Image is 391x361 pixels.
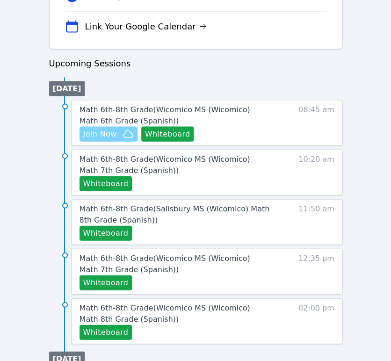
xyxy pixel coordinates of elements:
button: Whiteboard [80,325,132,339]
a: Math 6th-8th Grade(Salisbury MS (Wicomico) Math 8th Grade (Spanish)) [80,203,271,225]
span: 12:35 pm [298,253,334,290]
span: Math 6th-8th Grade ( Wicomico MS (Wicomico) Math 7th Grade (Spanish) ) [80,154,250,174]
span: Join Now [83,128,117,139]
span: 08:45 am [298,104,334,141]
span: 10:20 am [298,153,334,191]
a: Math 6th-8th Grade(Wicomico MS (Wicomico) Math 6th Grade (Spanish)) [80,104,271,126]
li: [DATE] [49,81,85,96]
span: Math 6th-8th Grade ( Salisbury MS (Wicomico) Math 8th Grade (Spanish) ) [80,204,270,224]
a: Math 6th-8th Grade(Wicomico MS (Wicomico) Math 7th Grade (Spanish)) [80,153,271,176]
span: 02:00 pm [298,302,334,339]
button: Whiteboard [141,126,194,141]
a: Math 6th-8th Grade(Wicomico MS (Wicomico) Math 7th Grade (Spanish)) [80,253,271,275]
button: Whiteboard [80,225,132,240]
span: 11:50 am [298,203,334,240]
button: Whiteboard [80,275,132,290]
h3: Upcoming Sessions [49,57,342,70]
a: Link Your Google Calendar [85,20,207,33]
a: Math 6th-8th Grade(Wicomico MS (Wicomico) Math 8th Grade (Spanish)) [80,302,271,325]
button: Join Now [80,126,138,141]
button: Whiteboard [80,176,132,191]
span: Math 6th-8th Grade ( Wicomico MS (Wicomico) Math 7th Grade (Spanish) ) [80,253,250,274]
span: Math 6th-8th Grade ( Wicomico MS (Wicomico) Math 6th Grade (Spanish) ) [80,105,250,125]
span: Math 6th-8th Grade ( Wicomico MS (Wicomico) Math 8th Grade (Spanish) ) [80,303,250,323]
